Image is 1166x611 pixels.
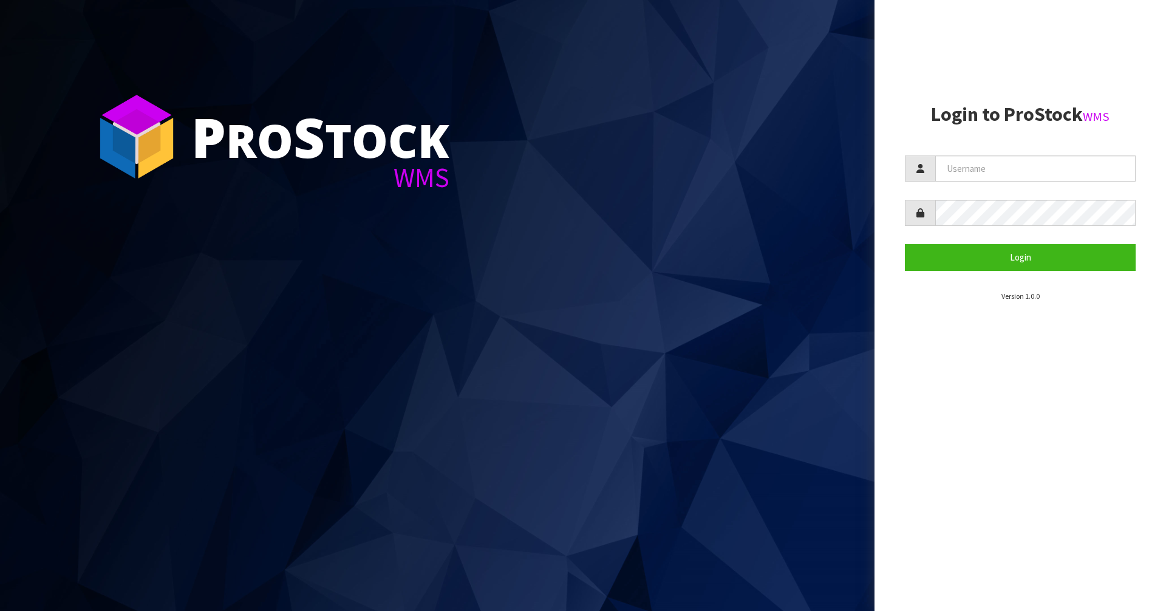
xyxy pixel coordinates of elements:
div: ro tock [191,109,449,164]
span: S [293,100,325,174]
button: Login [905,244,1136,270]
small: WMS [1083,109,1110,125]
div: WMS [191,164,449,191]
input: Username [935,155,1136,182]
span: P [191,100,226,174]
h2: Login to ProStock [905,104,1136,125]
small: Version 1.0.0 [1001,292,1040,301]
img: ProStock Cube [91,91,182,182]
